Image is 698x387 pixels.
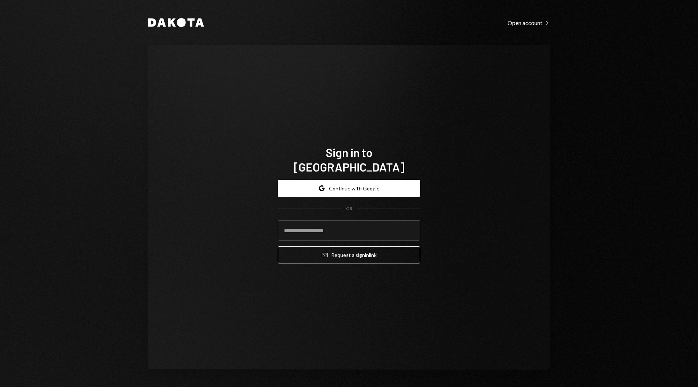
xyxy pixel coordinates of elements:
button: Request a signinlink [278,246,420,263]
div: OR [346,206,352,212]
a: Open account [508,19,550,27]
h1: Sign in to [GEOGRAPHIC_DATA] [278,145,420,174]
button: Continue with Google [278,180,420,197]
